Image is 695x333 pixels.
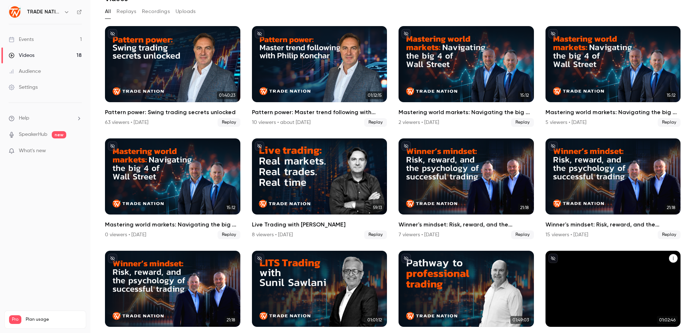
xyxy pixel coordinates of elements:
span: 01:02:46 [657,316,678,324]
span: 21:18 [224,316,237,324]
a: 59:13Live Trading with [PERSON_NAME]8 viewers • [DATE]Replay [252,138,387,239]
img: TRADE NATION [9,6,21,18]
h2: Winner's mindset: Risk, reward, and the psychology of successful trading - SA [546,220,681,229]
div: Audience [9,68,41,75]
span: Replay [511,230,534,239]
a: 15:12Mastering world markets: Navigating the big 4 of [GEOGRAPHIC_DATA] - AU0 viewers • [DATE]Replay [105,138,240,239]
li: Winner's mindset: Risk, reward, and the psychology of successful trading - SA [546,138,681,239]
button: unpublished [108,254,117,263]
button: Uploads [176,6,196,17]
li: Winner's mindset: Risk, reward, and the psychology of successful trading - UK [399,138,534,239]
h2: Winner's mindset: Risk, reward, and the psychology of successful trading - [GEOGRAPHIC_DATA] [399,220,534,229]
div: 2 viewers • [DATE] [399,119,439,126]
button: unpublished [108,141,117,151]
div: 15 viewers • [DATE] [546,231,588,238]
a: 15:12Mastering world markets: Navigating the big 4 of [GEOGRAPHIC_DATA] - [GEOGRAPHIC_DATA]2 view... [399,26,534,127]
span: What's new [19,147,46,155]
span: new [52,131,66,138]
span: 21:18 [518,204,531,212]
button: unpublished [548,141,558,151]
h2: Mastering world markets: Navigating the big 4 of [GEOGRAPHIC_DATA] - SA [546,108,681,117]
button: unpublished [108,29,117,38]
span: Plan usage [26,317,81,322]
span: 01:12:15 [366,91,384,99]
span: Help [19,115,29,122]
button: All [105,6,111,17]
li: Live Trading with Philip Konchar [252,138,387,239]
button: unpublished [255,29,264,38]
a: 21:18Winner's mindset: Risk, reward, and the psychology of successful trading - SA15 viewers • [D... [546,138,681,239]
h2: Mastering world markets: Navigating the big 4 of [GEOGRAPHIC_DATA] - AU [105,220,240,229]
div: 63 viewers • [DATE] [105,119,148,126]
li: help-dropdown-opener [9,115,82,122]
li: Mastering world markets: Navigating the big 4 of Wall Street - SA [546,26,681,127]
span: 15:12 [665,91,678,99]
h2: Pattern power: Master trend following with [PERSON_NAME] [252,108,387,117]
span: Replay [658,230,681,239]
a: 21:18Winner's mindset: Risk, reward, and the psychology of successful trading - [GEOGRAPHIC_DATA]... [399,138,534,239]
span: 01:01:12 [365,316,384,324]
a: 15:12Mastering world markets: Navigating the big 4 of [GEOGRAPHIC_DATA] - SA5 viewers • [DATE]Replay [546,26,681,127]
a: 01:40:23Pattern power: Swing trading secrets unlocked63 viewers • [DATE]Replay [105,26,240,127]
h2: Pattern power: Swing trading secrets unlocked [105,108,240,117]
button: unpublished [401,254,411,263]
li: Pattern power: Swing trading secrets unlocked [105,26,240,127]
span: Replay [364,230,387,239]
div: 0 viewers • [DATE] [105,231,146,238]
span: Replay [218,230,240,239]
button: unpublished [548,254,558,263]
button: unpublished [548,29,558,38]
span: 01:40:23 [217,91,237,99]
span: 21:18 [665,204,678,212]
button: unpublished [255,254,264,263]
span: Replay [364,118,387,127]
div: 8 viewers • [DATE] [252,231,293,238]
span: 15:12 [518,91,531,99]
button: Recordings [142,6,170,17]
h2: Mastering world markets: Navigating the big 4 of [GEOGRAPHIC_DATA] - [GEOGRAPHIC_DATA] [399,108,534,117]
button: unpublished [401,29,411,38]
span: Replay [511,118,534,127]
a: 01:12:15Pattern power: Master trend following with [PERSON_NAME]10 viewers • about [DATE]Replay [252,26,387,127]
li: Pattern power: Master trend following with Philip Konchar [252,26,387,127]
span: Replay [218,118,240,127]
span: Replay [658,118,681,127]
span: 59:13 [371,204,384,212]
div: Events [9,36,34,43]
iframe: Noticeable Trigger [73,148,82,154]
span: 01:49:03 [510,316,531,324]
div: Videos [9,52,34,59]
div: Settings [9,84,38,91]
h2: Live Trading with [PERSON_NAME] [252,220,387,229]
li: Mastering world markets: Navigating the big 4 of Wall Street - UK [399,26,534,127]
span: Pro [9,315,21,324]
div: 7 viewers • [DATE] [399,231,439,238]
button: Replays [117,6,136,17]
a: SpeakerHub [19,131,47,138]
span: 15:12 [224,204,237,212]
li: Mastering world markets: Navigating the big 4 of Wall Street - AU [105,138,240,239]
div: 10 viewers • about [DATE] [252,119,311,126]
div: 5 viewers • [DATE] [546,119,586,126]
button: unpublished [255,141,264,151]
h6: TRADE NATION [27,8,61,16]
button: unpublished [401,141,411,151]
